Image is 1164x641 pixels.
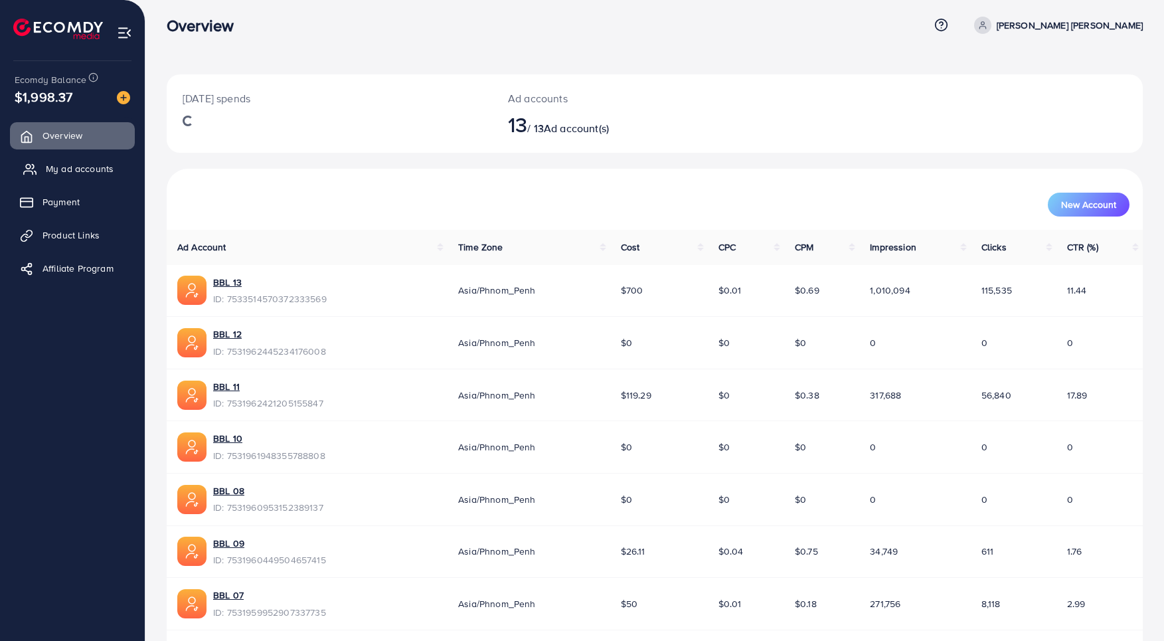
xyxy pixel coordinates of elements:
[718,440,730,454] span: $0
[1067,336,1073,349] span: 0
[458,336,535,349] span: Asia/Phnom_Penh
[42,195,80,209] span: Payment
[718,284,742,297] span: $0.01
[870,597,900,610] span: 271,756
[177,328,207,357] img: ic-ads-acc.e4c84228.svg
[46,162,114,175] span: My ad accounts
[621,284,643,297] span: $700
[42,229,100,242] span: Product Links
[10,255,135,282] a: Affiliate Program
[981,440,987,454] span: 0
[213,397,323,410] span: ID: 7531962421205155847
[981,240,1007,254] span: Clicks
[177,276,207,305] img: ic-ads-acc.e4c84228.svg
[213,589,326,602] a: BBL 07
[1048,193,1129,217] button: New Account
[10,122,135,149] a: Overview
[544,121,609,136] span: Ad account(s)
[213,292,327,306] span: ID: 7533514570372333569
[13,19,103,39] img: logo
[213,327,326,341] a: BBL 12
[458,545,535,558] span: Asia/Phnom_Penh
[10,155,135,182] a: My ad accounts
[1067,284,1087,297] span: 11.44
[117,25,132,41] img: menu
[1067,493,1073,506] span: 0
[969,17,1143,34] a: [PERSON_NAME] [PERSON_NAME]
[981,284,1012,297] span: 115,535
[458,389,535,402] span: Asia/Phnom_Penh
[458,240,503,254] span: Time Zone
[458,440,535,454] span: Asia/Phnom_Penh
[213,432,325,445] a: BBL 10
[795,240,813,254] span: CPM
[508,109,527,139] span: 13
[183,90,476,106] p: [DATE] spends
[621,493,632,506] span: $0
[15,73,86,86] span: Ecomdy Balance
[1108,581,1154,631] iframe: Chat
[213,380,323,393] a: BBL 11
[718,240,736,254] span: CPC
[177,589,207,618] img: ic-ads-acc.e4c84228.svg
[15,87,72,106] span: $1,998.37
[177,537,207,566] img: ic-ads-acc.e4c84228.svg
[718,545,744,558] span: $0.04
[177,485,207,514] img: ic-ads-acc.e4c84228.svg
[981,389,1011,402] span: 56,840
[42,262,114,275] span: Affiliate Program
[870,440,876,454] span: 0
[213,484,323,498] a: BBL 08
[621,240,640,254] span: Cost
[117,91,130,104] img: image
[10,222,135,248] a: Product Links
[458,284,535,297] span: Asia/Phnom_Penh
[213,553,326,567] span: ID: 7531960449504657415
[621,336,632,349] span: $0
[213,606,326,619] span: ID: 7531959952907337735
[870,284,910,297] span: 1,010,094
[981,493,987,506] span: 0
[458,493,535,506] span: Asia/Phnom_Penh
[795,389,819,402] span: $0.38
[870,493,876,506] span: 0
[997,17,1143,33] p: [PERSON_NAME] [PERSON_NAME]
[621,440,632,454] span: $0
[718,597,742,610] span: $0.01
[42,129,82,142] span: Overview
[213,537,326,550] a: BBL 09
[177,240,226,254] span: Ad Account
[870,336,876,349] span: 0
[795,545,818,558] span: $0.75
[981,545,993,558] span: 611
[795,440,806,454] span: $0
[213,449,325,462] span: ID: 7531961948355788808
[981,597,1001,610] span: 8,118
[621,545,645,558] span: $26.11
[621,597,637,610] span: $50
[795,597,817,610] span: $0.18
[870,240,916,254] span: Impression
[795,336,806,349] span: $0
[718,389,730,402] span: $0
[10,189,135,215] a: Payment
[870,545,898,558] span: 34,749
[1067,597,1086,610] span: 2.99
[508,90,720,106] p: Ad accounts
[177,432,207,462] img: ic-ads-acc.e4c84228.svg
[1067,389,1088,402] span: 17.89
[213,345,326,358] span: ID: 7531962445234176008
[870,389,901,402] span: 317,688
[718,493,730,506] span: $0
[795,493,806,506] span: $0
[1067,545,1082,558] span: 1.76
[213,276,327,289] a: BBL 13
[718,336,730,349] span: $0
[621,389,651,402] span: $119.29
[458,597,535,610] span: Asia/Phnom_Penh
[177,381,207,410] img: ic-ads-acc.e4c84228.svg
[795,284,819,297] span: $0.69
[508,112,720,137] h2: / 13
[167,16,244,35] h3: Overview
